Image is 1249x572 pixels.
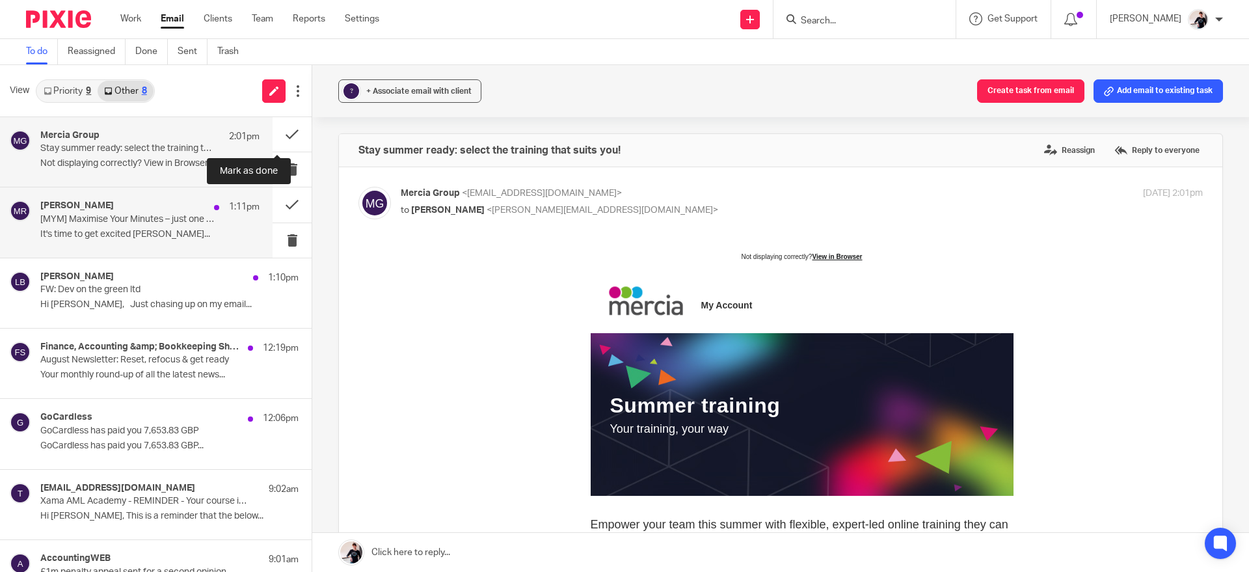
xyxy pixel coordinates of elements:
img: svg%3E [358,187,391,219]
p: It's time to get excited [PERSON_NAME]... [40,229,260,240]
span: <[PERSON_NAME][EMAIL_ADDRESS][DOMAIN_NAME]> [487,206,718,215]
p: 1:10pm [268,271,299,284]
h4: Stay summer ready: select the training that suits you! [358,144,621,157]
a: Reports [293,12,325,25]
h4: [PERSON_NAME] [40,271,114,282]
h4: [EMAIL_ADDRESS][DOMAIN_NAME] [40,483,195,494]
button: Add email to existing task [1094,79,1223,103]
span: Your training, your way [209,177,328,190]
td: Empower your team this summer with flexible, expert-led online training they can access anytime —... [190,270,613,326]
p: Not displaying correctly? [340,10,461,13]
span: to [401,206,409,215]
img: Pixie [26,10,91,28]
label: Reassign [1041,141,1098,160]
img: svg%3E [10,271,31,292]
a: Priority9 [37,81,98,102]
img: svg%3E [10,200,31,221]
div: 9 [86,87,91,96]
p: 1:11pm [229,200,260,213]
p: [DATE] 2:01pm [1143,187,1203,200]
p: GoCardless has paid you 7,653.83 GBP [40,426,247,437]
a: Clients [204,12,232,25]
a: Sent [178,39,208,64]
p: 12:19pm [263,342,299,355]
p: Hi [PERSON_NAME], This is a reminder that the below... [40,511,299,522]
h4: Mercia Group [40,130,100,141]
p: [PERSON_NAME] [1110,12,1181,25]
p: 9:02am [269,483,299,496]
a: Team [252,12,273,25]
p: GoCardless has paid you 7,653.83 GBP... [40,441,299,452]
p: August Newsletter: Reset, refocus & get ready [40,355,247,366]
img: svg%3E [10,342,31,362]
img: computer.png [209,361,392,543]
span: <[EMAIL_ADDRESS][DOMAIN_NAME]> [462,189,622,198]
a: Done [135,39,168,64]
span: Get Support [987,14,1038,23]
span: View [10,84,29,98]
a: To do [26,39,58,64]
a: Trash [217,39,248,64]
p: Hi [PERSON_NAME], Just chasing up on my email... [40,299,299,310]
img: svg%3E [10,483,31,504]
h4: [PERSON_NAME] [40,200,114,211]
p: 9:01am [269,553,299,566]
p: 12:06pm [263,412,299,425]
a: View in Browser [411,8,461,15]
h4: Finance, Accounting &amp; Bookkeeping Show [40,342,241,353]
img: transparent-spacer.png [392,442,411,461]
div: 8 [142,87,147,96]
h2: Keep your team updated this summer with [PERSON_NAME]’s online training [411,346,593,413]
img: svg%3E [10,130,31,151]
p: Stay summer ready: select the training that suits you! [40,143,216,154]
span: Mercia Group [401,189,460,198]
span: [PERSON_NAME] [411,206,485,215]
a: Reassigned [68,39,126,64]
a: Read now [422,540,463,551]
p: [MYM] Maximise Your Minutes – just one month to go! [40,214,216,225]
p: FW: Dev on the green ltd [40,284,247,295]
a: Other8 [98,81,153,102]
p: Keeping your team’s skills sharp is essential, and [PERSON_NAME]’s flexible online training makes... [411,426,593,517]
p: Not displaying correctly? View in Browser ... [40,158,260,169]
div: ? [343,83,359,99]
img: Mercia Group [190,23,301,78]
a: My Account [301,55,352,65]
h4: AccountingWEB [40,553,111,564]
img: svg%3E [10,412,31,433]
p: Xama AML Academy - REMINDER - Your course is now available [40,496,247,507]
img: AV307615.jpg [1188,9,1209,30]
a: Email [161,12,184,25]
button: ? + Associate email with client [338,79,481,103]
p: Your monthly round-up of all the latest news... [40,370,299,381]
p: 2:01pm [229,130,260,143]
input: Search [799,16,917,27]
h4: GoCardless [40,412,92,423]
a: Settings [345,12,379,25]
span: Summer training [209,148,380,172]
button: Create task from email [977,79,1084,103]
span: + Associate email with client [366,87,472,95]
label: Reply to everyone [1111,141,1203,160]
a: Work [120,12,141,25]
